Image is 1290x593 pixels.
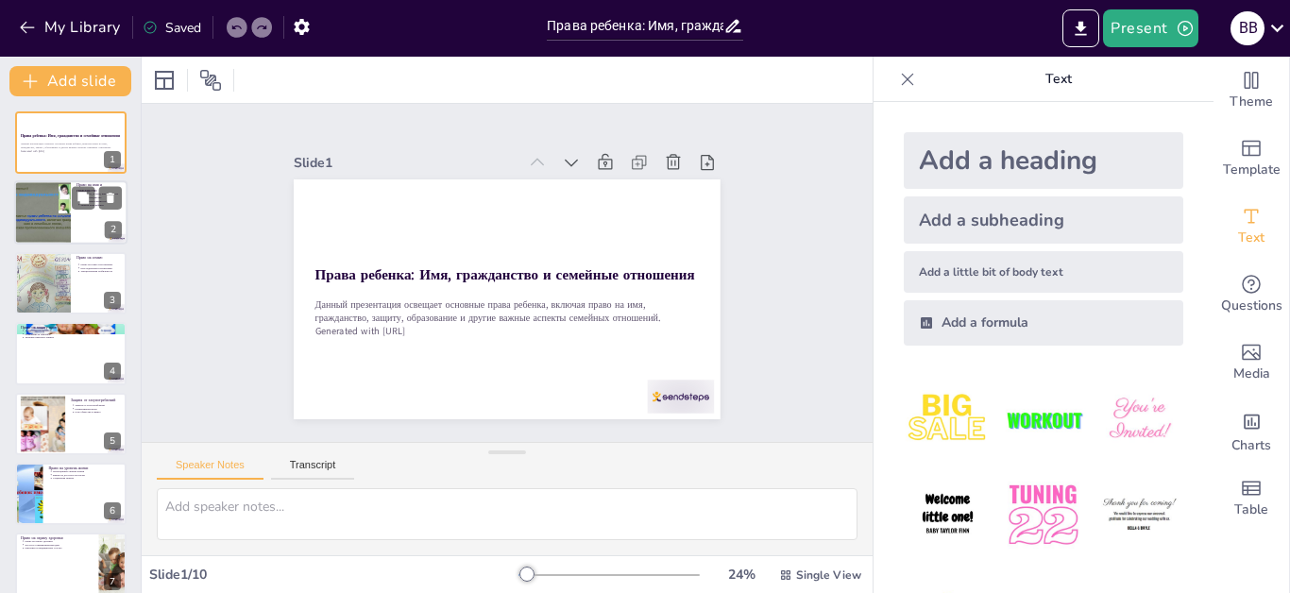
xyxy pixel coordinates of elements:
div: Add a heading [904,132,1183,189]
button: Add slide [9,66,131,96]
p: Превентивные меры [75,407,121,411]
div: 7 [104,573,121,590]
p: Защита от злоупотреблений [75,403,121,407]
div: Change the overall theme [1214,57,1289,125]
p: Роль общества в защите [75,410,121,414]
input: Insert title [547,12,723,40]
p: Роль родителей в воспитании [80,266,121,270]
p: Обращение за помощью [25,332,121,336]
img: 1.jpeg [904,376,992,464]
p: Доступ к современным методам [25,543,93,547]
p: Generated with [URL] [21,149,121,153]
img: 2.jpeg [999,376,1087,464]
p: Право на охрану здоровья [21,535,93,541]
span: Position [199,69,222,92]
div: 4 [104,363,121,380]
p: Значение правовой защиты [25,336,121,340]
div: Slide 1 / 10 [149,566,518,584]
p: Полноценный уровень жизни [53,469,121,473]
div: Saved [143,19,201,37]
div: Add a subheading [904,196,1183,244]
strong: Права ребенка: Имя, гражданство и семейные отношения [21,134,120,139]
p: [PERSON_NAME] имеет право на имя и гражданство [81,193,123,200]
div: 5 [15,393,127,455]
div: Add charts and graphs [1214,397,1289,465]
img: 5.jpeg [999,471,1087,559]
div: Add a little bit of body text [904,251,1183,293]
div: 2 [14,181,127,246]
button: В В [1231,9,1265,47]
div: Add text boxes [1214,193,1289,261]
div: Add a table [1214,465,1289,533]
div: 5 [104,432,121,449]
span: Table [1234,500,1268,520]
div: Get real-time input from your audience [1214,261,1289,329]
span: Media [1233,364,1270,384]
button: Speaker Notes [157,459,263,480]
div: Layout [149,65,179,95]
div: 4 [15,322,127,384]
p: Приоритет в медицинских услугах [25,547,93,551]
div: 24 % [719,566,764,584]
span: Charts [1231,435,1271,456]
p: Право на семью [76,255,121,261]
button: Duplicate Slide [72,187,94,210]
div: 3 [15,252,127,314]
div: 2 [105,222,122,239]
p: Право на охрану здоровья [25,540,93,544]
button: Export to PowerPoint [1062,9,1099,47]
span: Theme [1230,92,1273,112]
img: 4.jpeg [904,471,992,559]
p: Данный презентация освещает основные права ребенка, включая право на имя, гражданство, защиту, об... [21,143,121,149]
p: Эмоциональная стабильность [80,270,121,274]
div: 6 [15,463,127,525]
div: 1 [15,111,127,174]
div: 6 [104,502,121,519]
button: Transcript [271,459,355,480]
p: Text [923,57,1195,102]
p: Социальная защита [53,477,121,481]
p: Важность доступа к ресурсам [53,473,121,477]
p: Generated with [URL] [304,263,673,394]
span: Questions [1221,296,1282,316]
p: Право на уровень жизни [48,466,121,471]
button: My Library [14,12,128,42]
p: Защита прав и интересов [25,330,121,333]
div: Slide 1 [336,93,553,179]
span: Single View [796,568,861,583]
span: Text [1238,228,1265,248]
button: Delete Slide [99,187,122,210]
img: 3.jpeg [1095,376,1183,464]
div: Add ready made slides [1214,125,1289,193]
p: Право на защиту прав [21,325,121,330]
p: Право на имя и гражданство [76,183,122,194]
img: 6.jpeg [1095,471,1183,559]
div: Add a formula [904,300,1183,346]
p: Защита от злоупотреблений [71,397,121,402]
div: Add images, graphics, shapes or video [1214,329,1289,397]
p: Роль имени в жизни ребенка [81,200,123,204]
p: Данный презентация освещает основные права ребенка, включая право на имя, гражданство, защиту, об... [309,238,682,382]
div: 3 [104,292,121,309]
p: Право на семью и воспитание [80,263,121,266]
button: Present [1103,9,1197,47]
span: Template [1223,160,1281,180]
p: Защита прав ребенка [81,204,123,208]
div: В В [1231,11,1265,45]
strong: Права ребенка: Имя, гражданство и семейные отношения [321,206,688,342]
div: 1 [104,151,121,168]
